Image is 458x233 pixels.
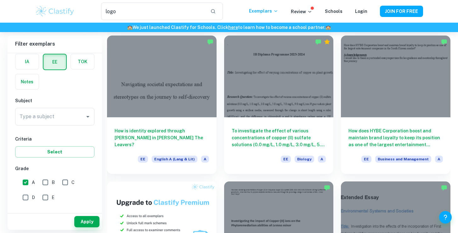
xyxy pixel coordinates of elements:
h6: Grade [15,165,94,172]
span: A [435,156,443,163]
img: Clastify logo [35,5,75,18]
img: Marked [441,185,447,191]
button: Notes [15,74,39,89]
p: Exemplars [249,8,278,14]
p: Review [291,8,312,15]
a: To investigate the effect of various concentrations of copper (II) sulfate solutions (0.0 mg/L, 1... [224,36,334,174]
h6: Criteria [15,136,94,142]
button: Help and Feedback [439,211,452,224]
span: English A (Lang & Lit) [152,156,197,163]
span: EE [138,156,148,163]
span: EE [281,156,291,163]
span: D [32,194,35,201]
span: EE [361,156,371,163]
h6: How does HYBE Corporation boost and maintain brand loyalty to keep its position as one of the lar... [348,127,443,148]
img: Marked [207,39,213,45]
span: 🏫 [127,25,133,30]
button: TOK [71,54,94,69]
span: C [71,179,75,186]
span: A [32,179,35,186]
span: A [201,156,209,163]
button: JOIN FOR FREE [380,6,423,17]
span: A [318,156,326,163]
img: Marked [315,39,321,45]
h6: How is identity explored through [PERSON_NAME] in [PERSON_NAME] The Leavers? [115,127,209,148]
input: Search for any exemplars... [101,3,205,20]
span: 🏫 [325,25,331,30]
a: here [228,25,238,30]
span: Biology [295,156,314,163]
button: Open [83,112,92,121]
button: IA [15,54,39,69]
button: Apply [74,216,99,227]
span: E [52,194,54,201]
h6: To investigate the effect of various concentrations of copper (II) sulfate solutions (0.0 mg/L, 1... [232,127,326,148]
div: Premium [324,39,330,45]
h6: Subject [15,97,94,104]
h6: We just launched Clastify for Schools. Click to learn how to become a school partner. [1,24,457,31]
a: How is identity explored through [PERSON_NAME] in [PERSON_NAME] The Leavers?EEEnglish A (Lang & L... [107,36,217,174]
a: Schools [325,9,342,14]
h6: Filter exemplars [8,35,102,53]
span: Business and Management [375,156,431,163]
button: EE [43,54,66,69]
a: Login [355,9,367,14]
img: Marked [441,39,447,45]
button: Select [15,146,94,158]
span: B [52,179,55,186]
img: Marked [324,185,330,191]
a: How does HYBE Corporation boost and maintain brand loyalty to keep its position as one of the lar... [341,36,450,174]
